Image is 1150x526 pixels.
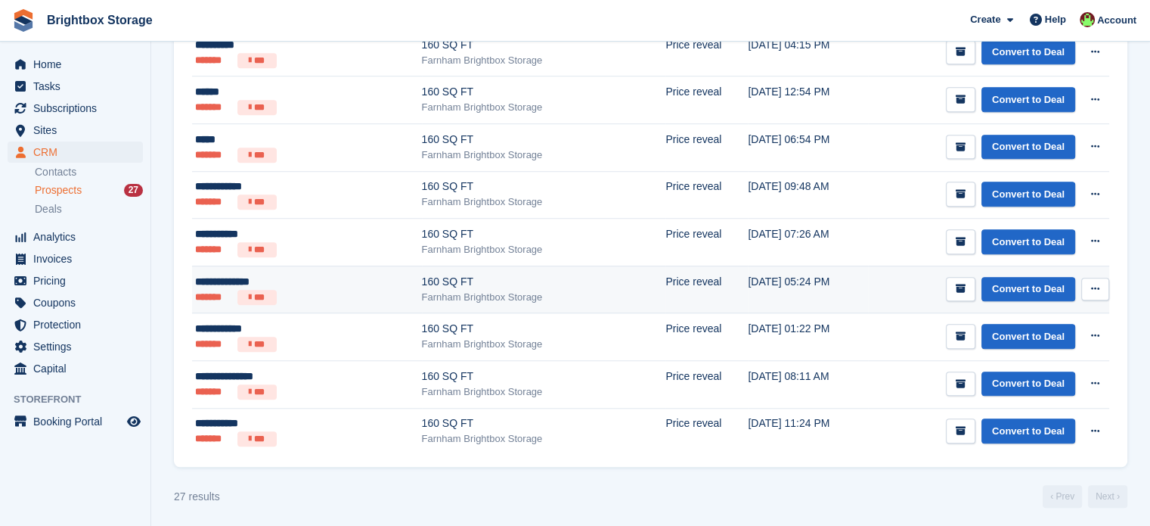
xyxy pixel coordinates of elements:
div: 160 SQ FT [422,369,666,384]
span: Create [970,12,1000,27]
a: Previous [1043,485,1082,508]
a: Convert to Deal [981,419,1075,444]
img: Marlena [1080,12,1095,27]
div: Farnham Brightbox Storage [422,148,666,163]
a: menu [8,54,143,75]
div: 27 [124,184,143,197]
a: Convert to Deal [981,277,1075,302]
td: Price reveal [665,219,748,266]
a: menu [8,120,143,141]
div: 160 SQ FT [422,321,666,337]
span: Capital [33,358,124,379]
a: menu [8,98,143,119]
a: menu [8,336,143,357]
span: Prospects [35,183,82,198]
a: menu [8,314,143,335]
td: [DATE] 05:24 PM [748,266,868,313]
td: [DATE] 07:26 AM [748,219,868,266]
span: Protection [33,314,124,335]
span: Account [1097,13,1136,28]
td: Price reveal [665,171,748,219]
span: Coupons [33,292,124,313]
span: Analytics [33,226,124,247]
a: Deals [35,201,143,217]
a: menu [8,142,143,163]
td: [DATE] 09:48 AM [748,171,868,219]
td: Price reveal [665,408,748,455]
span: Tasks [33,76,124,97]
a: Convert to Deal [981,40,1075,65]
a: Convert to Deal [981,372,1075,397]
span: CRM [33,142,124,163]
span: Pricing [33,270,124,291]
a: Prospects 27 [35,182,143,198]
td: [DATE] 11:24 PM [748,408,868,455]
a: menu [8,292,143,313]
td: Price reveal [665,76,748,124]
div: 160 SQ FT [422,416,666,431]
div: 160 SQ FT [422,179,666,195]
a: Convert to Deal [981,324,1075,349]
nav: Page [1040,485,1130,508]
td: [DATE] 12:54 PM [748,76,868,124]
a: Brightbox Storage [41,8,159,33]
img: stora-icon-8386f47178a22dfd0bd8f6a31ec36ba5ce8667c1dd55bd0f319d3a0aa187defe.svg [12,9,35,32]
span: Deals [35,202,62,216]
div: 160 SQ FT [422,84,666,100]
a: menu [8,76,143,97]
div: Farnham Brightbox Storage [422,242,666,257]
a: Preview store [125,412,143,431]
a: Convert to Deal [981,87,1075,112]
div: Farnham Brightbox Storage [422,100,666,115]
td: Price reveal [665,266,748,313]
div: Farnham Brightbox Storage [422,337,666,352]
div: 27 results [174,489,220,505]
div: 160 SQ FT [422,274,666,290]
span: Invoices [33,248,124,269]
a: menu [8,358,143,379]
div: Farnham Brightbox Storage [422,431,666,447]
a: menu [8,248,143,269]
span: Booking Portal [33,411,124,432]
div: 160 SQ FT [422,37,666,53]
span: Home [33,54,124,75]
a: menu [8,270,143,291]
a: Contacts [35,165,143,179]
td: Price reveal [665,313,748,361]
div: Farnham Brightbox Storage [422,290,666,305]
div: 160 SQ FT [422,226,666,242]
td: Price reveal [665,124,748,172]
td: Price reveal [665,29,748,76]
td: [DATE] 04:15 PM [748,29,868,76]
td: Price reveal [665,361,748,409]
td: [DATE] 06:54 PM [748,124,868,172]
a: menu [8,226,143,247]
span: Sites [33,120,124,141]
td: [DATE] 08:11 AM [748,361,868,409]
div: Farnham Brightbox Storage [422,53,666,68]
td: [DATE] 01:22 PM [748,313,868,361]
div: 160 SQ FT [422,132,666,148]
a: Convert to Deal [981,135,1075,160]
span: Settings [33,336,124,357]
a: Convert to Deal [981,229,1075,254]
div: Farnham Brightbox Storage [422,195,666,210]
div: Farnham Brightbox Storage [422,384,666,400]
a: menu [8,411,143,432]
a: Next [1088,485,1127,508]
a: Convert to Deal [981,182,1075,207]
span: Storefront [14,392,150,407]
span: Help [1045,12,1066,27]
span: Subscriptions [33,98,124,119]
